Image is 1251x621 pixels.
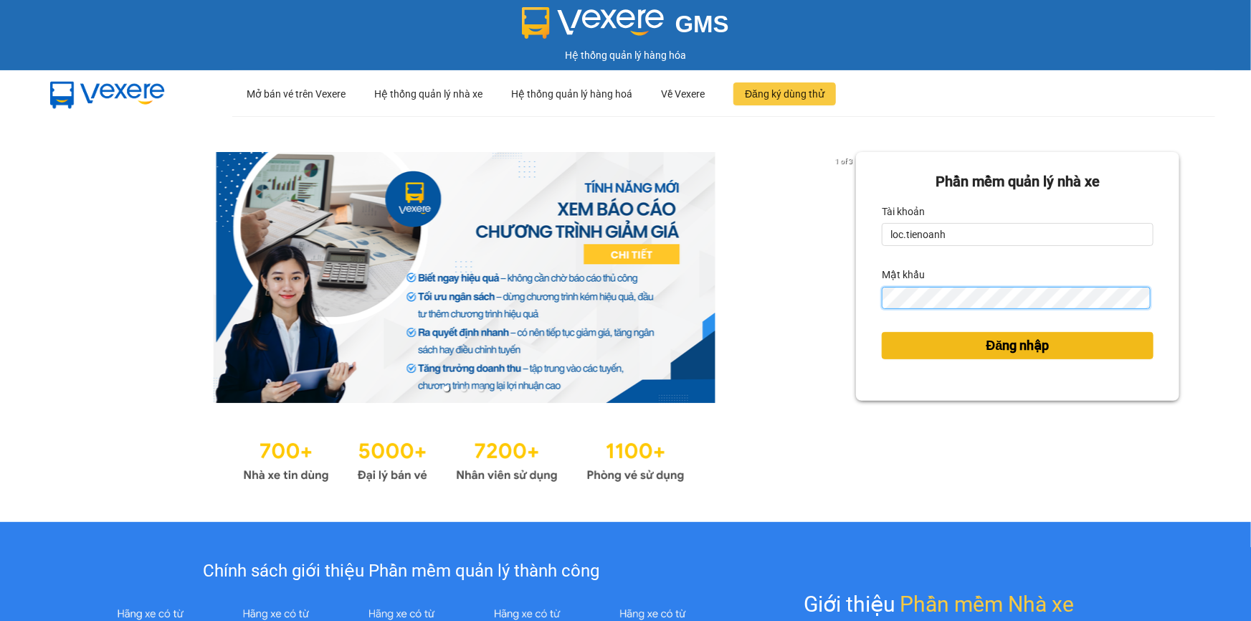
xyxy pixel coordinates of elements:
button: Đăng nhập [882,332,1154,359]
button: Đăng ký dùng thử [733,82,836,105]
span: Đăng nhập [986,336,1050,356]
div: Phần mềm quản lý nhà xe [882,171,1154,193]
label: Mật khẩu [882,263,925,286]
div: Mở bán vé trên Vexere [247,71,346,117]
img: Statistics.png [243,432,685,486]
a: GMS [522,22,729,33]
p: 1 of 3 [831,152,856,171]
div: Hệ thống quản lý nhà xe [374,71,482,117]
div: Chính sách giới thiệu Phần mềm quản lý thành công [87,558,715,585]
div: Hệ thống quản lý hàng hoá [511,71,632,117]
button: next slide / item [836,152,856,403]
span: Phần mềm Nhà xe [900,587,1075,621]
span: Đăng ký dùng thử [745,86,824,102]
div: Giới thiệu [804,587,1075,621]
button: previous slide / item [72,152,92,403]
li: slide item 3 [478,386,484,392]
label: Tài khoản [882,200,925,223]
li: slide item 1 [444,386,449,392]
input: Tài khoản [882,223,1154,246]
input: Mật khẩu [882,287,1151,310]
li: slide item 2 [461,386,467,392]
img: mbUUG5Q.png [36,70,179,118]
span: GMS [675,11,729,37]
img: logo 2 [522,7,664,39]
div: Hệ thống quản lý hàng hóa [4,47,1247,63]
div: Về Vexere [661,71,705,117]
